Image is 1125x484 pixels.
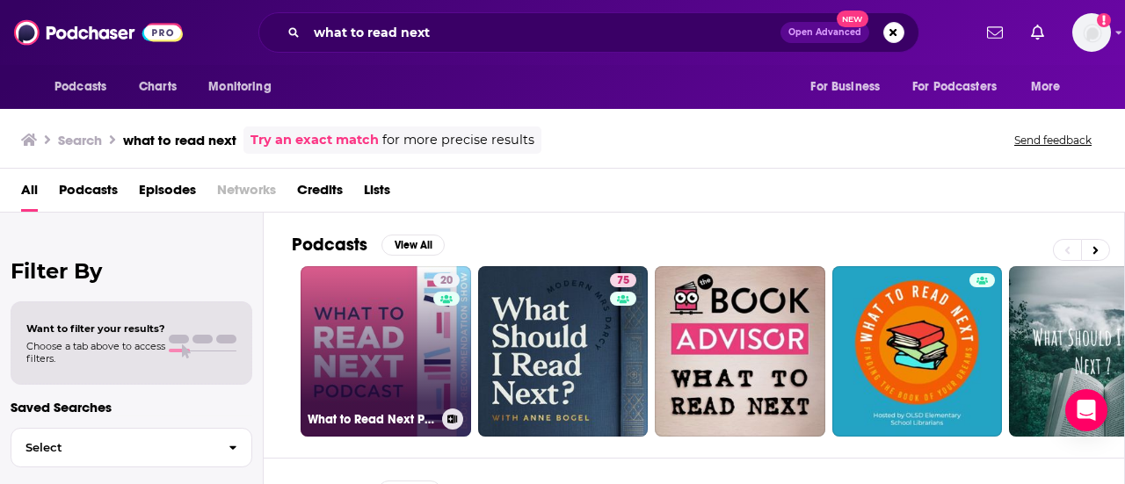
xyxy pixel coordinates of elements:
button: open menu [798,70,902,104]
button: open menu [42,70,129,104]
span: More [1031,75,1061,99]
span: Open Advanced [788,28,861,37]
svg: Add a profile image [1097,13,1111,27]
a: Episodes [139,176,196,212]
button: Send feedback [1009,133,1097,148]
a: Credits [297,176,343,212]
span: New [837,11,868,27]
a: Show notifications dropdown [1024,18,1051,47]
a: Lists [364,176,390,212]
h3: what to read next [123,132,236,148]
div: Search podcasts, credits, & more... [258,12,919,53]
h3: Search [58,132,102,148]
a: 75 [478,266,649,437]
img: User Profile [1072,13,1111,52]
a: Podcasts [59,176,118,212]
span: for more precise results [382,130,534,150]
img: Podchaser - Follow, Share and Rate Podcasts [14,16,183,49]
a: Charts [127,70,187,104]
h3: What to Read Next Podcast l Book Recommendation Show [308,412,435,427]
span: Networks [217,176,276,212]
button: Open AdvancedNew [780,22,869,43]
span: For Podcasters [912,75,997,99]
span: Choose a tab above to access filters. [26,340,165,365]
button: open menu [1019,70,1083,104]
span: Select [11,442,214,453]
input: Search podcasts, credits, & more... [307,18,780,47]
button: open menu [901,70,1022,104]
a: All [21,176,38,212]
span: For Business [810,75,880,99]
a: 75 [610,273,636,287]
span: Monitoring [208,75,271,99]
div: Open Intercom Messenger [1065,389,1107,431]
p: Saved Searches [11,399,252,415]
span: Want to filter your results? [26,322,165,335]
span: Charts [139,75,177,99]
a: PodcastsView All [292,234,445,256]
button: Select [11,428,252,467]
h2: Podcasts [292,234,367,256]
a: Show notifications dropdown [980,18,1010,47]
button: open menu [196,70,294,104]
span: Logged in as AtriaBooks [1072,13,1111,52]
a: 20 [433,273,460,287]
span: 20 [440,272,453,290]
a: 20What to Read Next Podcast l Book Recommendation Show [301,266,471,437]
button: View All [381,235,445,256]
a: Try an exact match [250,130,379,150]
h2: Filter By [11,258,252,284]
button: Show profile menu [1072,13,1111,52]
span: 75 [617,272,629,290]
span: Podcasts [54,75,106,99]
